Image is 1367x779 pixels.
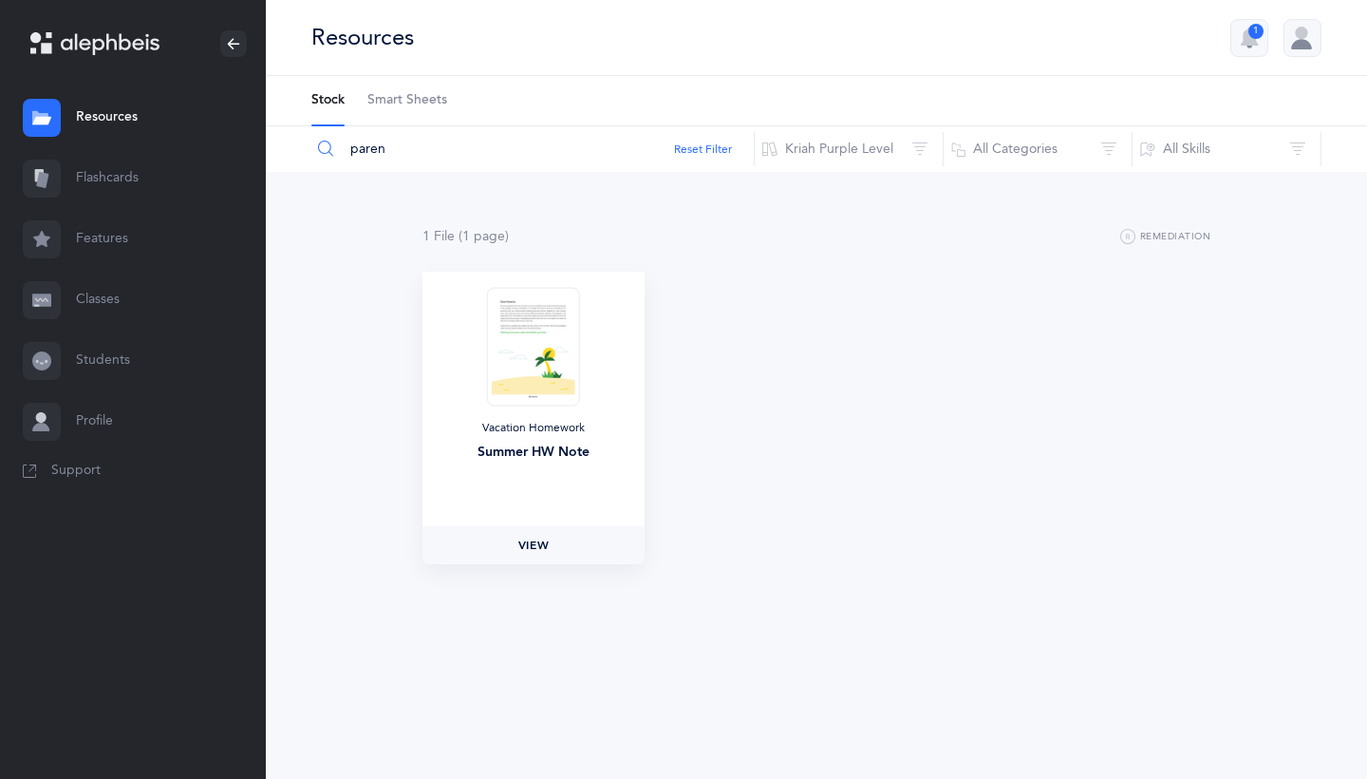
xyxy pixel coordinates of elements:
[51,462,101,481] span: Support
[1230,19,1268,57] button: 1
[422,526,645,564] a: View
[367,91,447,110] span: Smart Sheets
[438,421,629,436] div: Vacation Homework
[438,443,629,463] div: Summer HW Note
[943,126,1133,172] button: All Categories
[310,126,755,172] input: Search Resources
[422,229,455,244] span: 1 File
[1248,24,1264,39] div: 1
[487,287,580,406] img: Alternate_Summer_Note_thumbnail_1749564978.png
[311,22,414,53] div: Resources
[1120,226,1210,249] button: Remediation
[518,537,549,554] span: View
[1132,126,1321,172] button: All Skills
[754,126,944,172] button: Kriah Purple Level
[459,229,509,244] span: (1 page )
[674,141,732,158] button: Reset Filter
